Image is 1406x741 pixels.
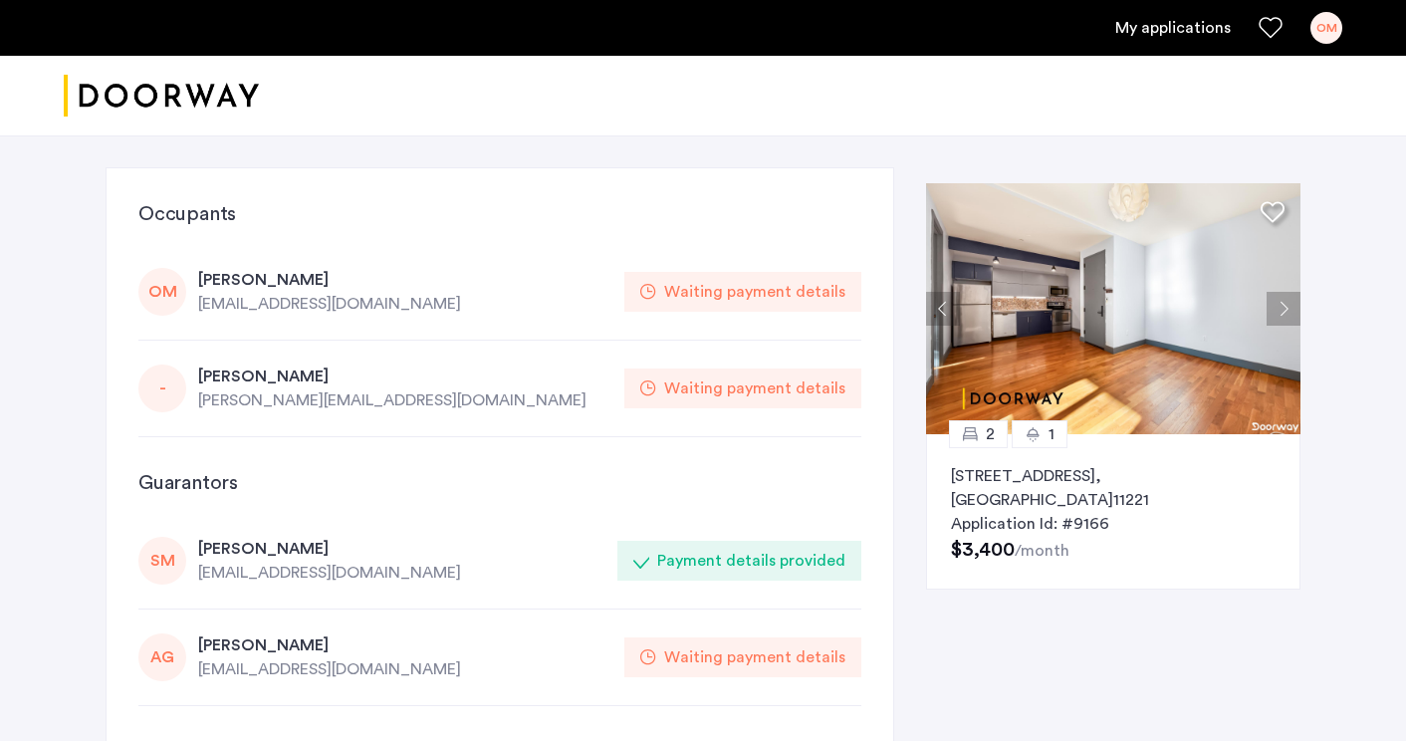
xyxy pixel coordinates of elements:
[64,59,259,133] img: logo
[1310,12,1342,44] div: OM
[951,516,1109,532] span: Application Id: #9166
[951,540,1015,560] span: $3,400
[198,268,612,292] div: [PERSON_NAME]
[926,434,1300,590] a: 21[STREET_ADDRESS], [GEOGRAPHIC_DATA]11221Application Id: #9166
[926,292,960,326] button: Previous apartment
[664,376,845,400] div: Waiting payment details
[64,59,259,133] a: Cazamio logo
[198,388,612,412] div: [PERSON_NAME][EMAIL_ADDRESS][DOMAIN_NAME]
[198,537,605,561] div: [PERSON_NAME]
[198,561,605,585] div: [EMAIL_ADDRESS][DOMAIN_NAME]
[138,537,186,585] div: SM
[664,280,845,304] div: Waiting payment details
[198,657,612,681] div: [EMAIL_ADDRESS][DOMAIN_NAME]
[138,268,186,316] div: OM
[198,292,612,316] div: [EMAIL_ADDRESS][DOMAIN_NAME]
[926,183,1300,434] img: dc6efc1f-24ba-4395-9182-45437e21be9a_638953142238782936.jpeg
[198,633,612,657] div: [PERSON_NAME]
[986,422,995,446] span: 2
[1259,16,1283,40] a: Favorites
[138,633,186,681] div: AG
[198,365,612,388] div: [PERSON_NAME]
[1267,292,1300,326] button: Next apartment
[1049,422,1054,446] span: 1
[138,469,861,497] h3: Guarantors
[138,365,186,412] div: -
[664,645,845,669] div: Waiting payment details
[657,549,845,573] div: Payment details provided
[138,200,861,228] h3: Occupants
[1115,16,1231,40] a: My application
[1015,543,1069,559] sub: /month
[951,464,1276,512] p: [STREET_ADDRESS] 11221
